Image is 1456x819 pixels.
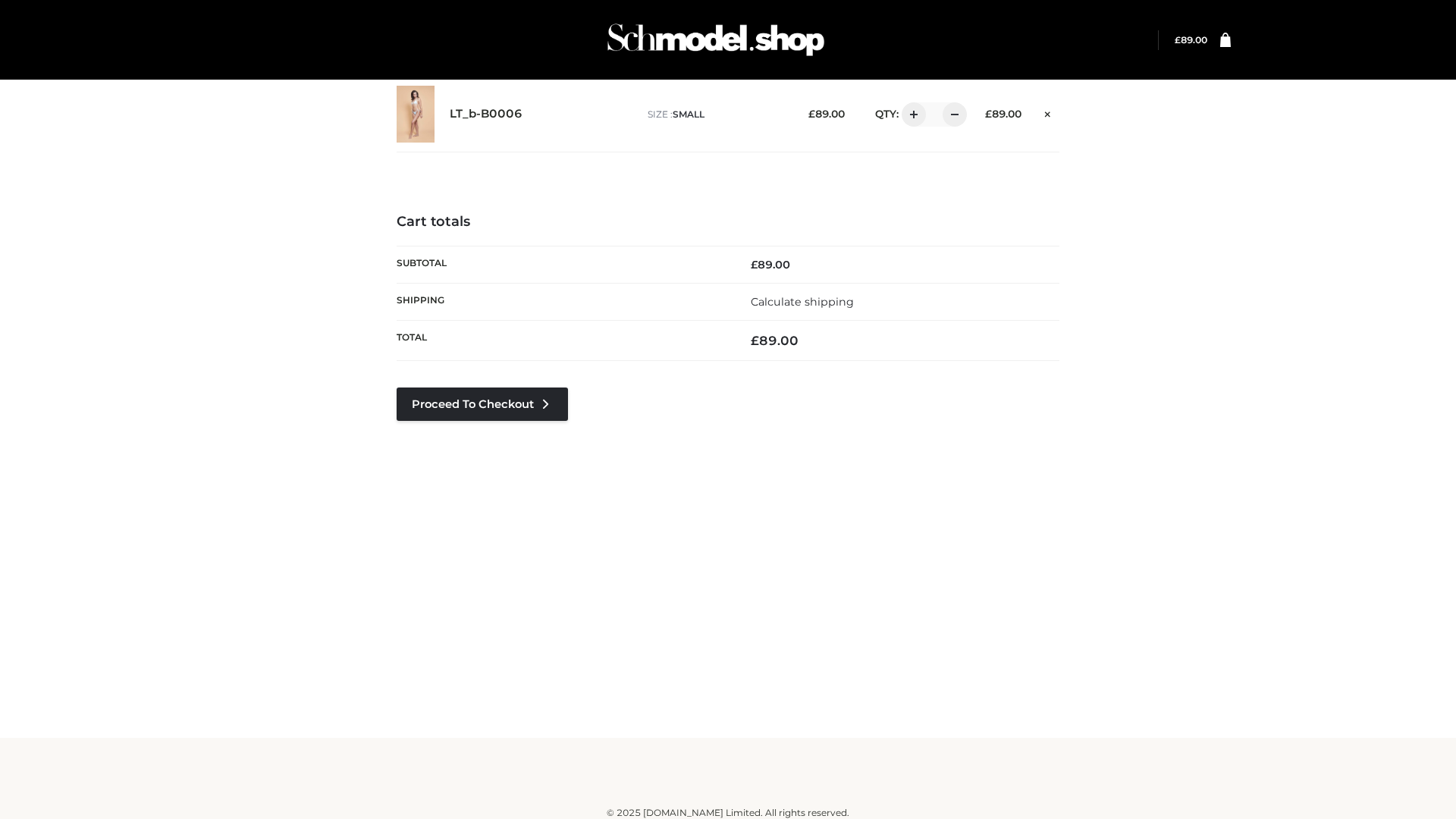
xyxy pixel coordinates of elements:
span: £ [751,333,759,348]
img: Schmodel Admin 964 [602,10,830,70]
bdi: 89.00 [751,258,790,271]
span: £ [1175,34,1181,45]
th: Total [397,321,728,361]
span: £ [808,108,815,120]
a: Remove this item [1037,102,1059,122]
a: LT_b-B0006 [450,107,522,121]
a: Calculate shipping [751,295,854,309]
bdi: 89.00 [985,108,1021,120]
th: Shipping [397,283,728,320]
div: QTY: [860,102,962,127]
bdi: 89.00 [808,108,845,120]
span: SMALL [673,108,704,120]
h4: Cart totals [397,214,1059,231]
span: £ [985,108,992,120]
a: £89.00 [1175,34,1207,45]
p: size : [648,108,785,121]
span: £ [751,258,758,271]
bdi: 89.00 [751,333,799,348]
bdi: 89.00 [1175,34,1207,45]
a: Proceed to Checkout [397,388,568,421]
th: Subtotal [397,246,728,283]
